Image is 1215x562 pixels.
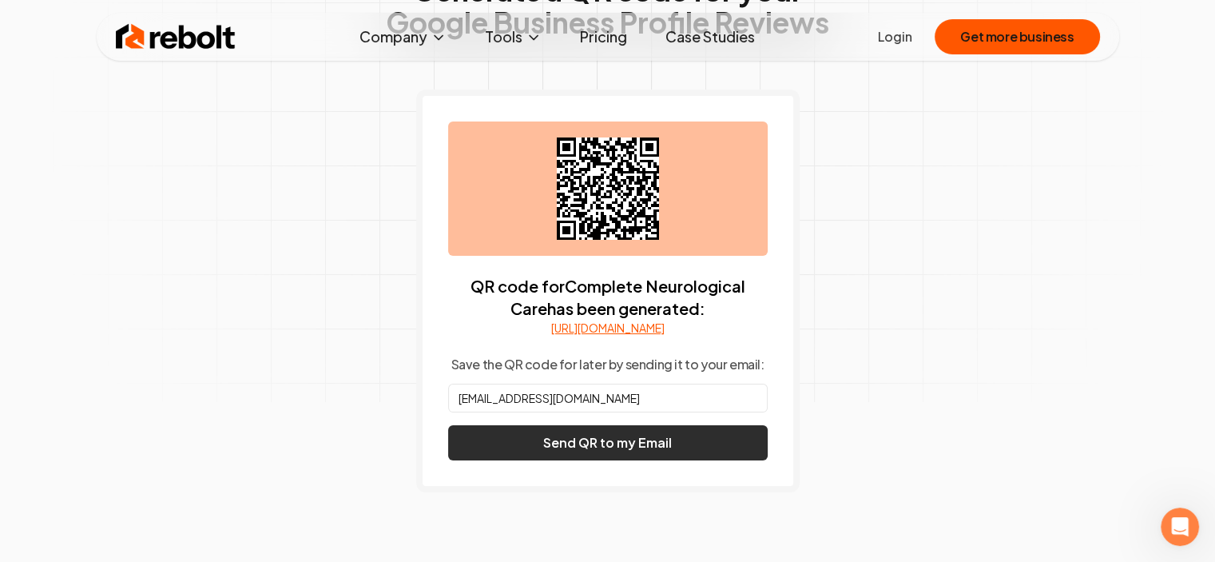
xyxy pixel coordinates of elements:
[448,425,768,460] button: Send QR to my Email
[653,21,768,53] a: Case Studies
[451,355,764,374] p: Save the QR code for later by sending it to your email:
[1161,508,1199,546] iframe: Intercom live chat
[551,320,665,336] a: [URL][DOMAIN_NAME]
[116,21,236,53] img: Rebolt Logo
[472,21,554,53] button: Tools
[878,27,912,46] a: Login
[347,21,459,53] button: Company
[448,384,768,413] input: Your email address
[935,19,1099,54] button: Get more business
[567,21,640,53] a: Pricing
[448,275,768,320] p: QR code for Complete Neurological Care has been generated:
